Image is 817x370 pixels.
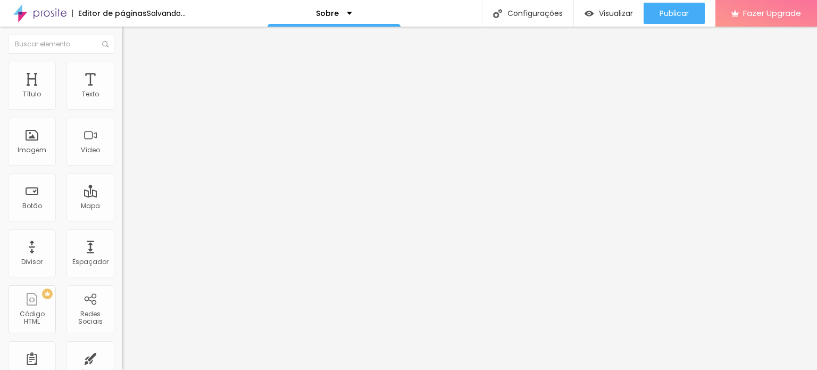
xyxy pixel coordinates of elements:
[660,9,689,18] span: Publicar
[18,146,46,154] div: Imagem
[122,27,817,370] iframe: Editor
[316,10,339,17] p: Sobre
[81,202,100,210] div: Mapa
[11,310,53,326] div: Código HTML
[23,91,41,98] div: Título
[102,41,109,47] img: Icone
[493,9,502,18] img: Icone
[644,3,705,24] button: Publicar
[147,10,186,17] div: Salvando...
[21,258,43,266] div: Divisor
[743,9,801,18] span: Fazer Upgrade
[22,202,42,210] div: Botão
[69,310,111,326] div: Redes Sociais
[599,9,633,18] span: Visualizar
[82,91,99,98] div: Texto
[72,258,109,266] div: Espaçador
[72,10,147,17] div: Editor de páginas
[81,146,100,154] div: Vídeo
[585,9,594,18] img: view-1.svg
[8,35,114,54] input: Buscar elemento
[574,3,644,24] button: Visualizar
